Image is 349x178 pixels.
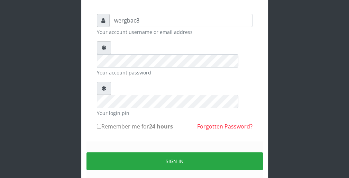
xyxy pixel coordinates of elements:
[97,122,173,131] label: Remember me for
[197,123,252,130] a: Forgotten Password?
[110,14,252,27] input: Username or email address
[97,124,101,128] input: Remember me for24 hours
[97,69,252,76] small: Your account password
[97,28,252,36] small: Your account username or email address
[149,123,173,130] b: 24 hours
[86,152,263,170] button: Sign in
[97,109,252,117] small: Your login pin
